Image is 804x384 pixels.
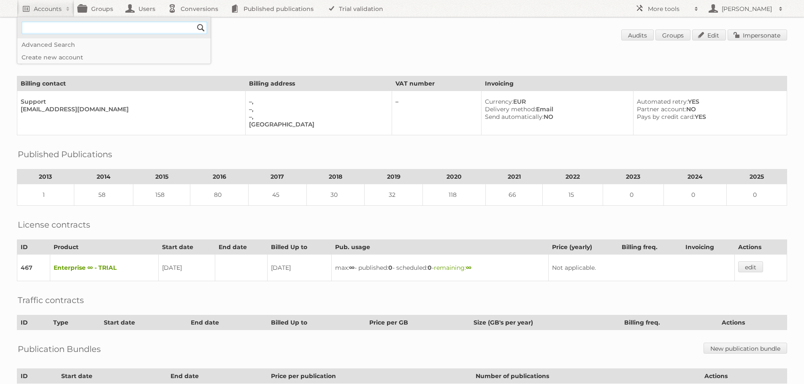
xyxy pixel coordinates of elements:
[306,184,365,206] td: 30
[349,264,355,271] strong: ∞
[637,105,686,113] span: Partner account:
[548,255,734,281] td: Not applicable.
[268,240,332,255] th: Billed Up to
[485,98,513,105] span: Currency:
[618,240,682,255] th: Billing freq.
[637,113,695,121] span: Pays by credit card:
[133,169,190,184] th: 2015
[542,169,603,184] th: 2022
[542,184,603,206] td: 15
[332,255,549,281] td: max: - published: - scheduled: -
[18,294,84,306] h2: Traffic contracts
[17,240,50,255] th: ID
[470,315,621,330] th: Size (GB's per year)
[34,5,62,13] h2: Accounts
[485,113,544,121] span: Send automatically:
[603,169,663,184] th: 2023
[388,264,393,271] strong: 0
[392,91,481,135] td: –
[133,184,190,206] td: 158
[365,169,423,184] th: 2019
[49,315,100,330] th: Type
[423,184,486,206] td: 118
[726,184,787,206] td: 0
[18,148,112,161] h2: Published Publications
[485,98,626,105] div: EUR
[428,264,432,271] strong: 0
[485,113,626,121] div: NO
[17,315,50,330] th: ID
[663,184,726,206] td: 0
[637,98,780,105] div: YES
[718,315,787,330] th: Actions
[392,76,481,91] th: VAT number
[485,105,536,113] span: Delivery method:
[621,315,718,330] th: Billing freq.
[187,315,267,330] th: End date
[195,21,207,34] input: Search
[50,240,159,255] th: Product
[17,184,74,206] td: 1
[692,30,726,40] a: Edit
[249,105,385,113] div: –,
[17,30,787,42] h1: Account 544: Publitas - Support Test Account
[249,184,307,206] td: 45
[720,5,774,13] h2: [PERSON_NAME]
[423,169,486,184] th: 2020
[481,76,787,91] th: Invoicing
[365,184,423,206] td: 32
[466,264,471,271] strong: ∞
[158,255,215,281] td: [DATE]
[267,369,472,384] th: Price per publication
[663,169,726,184] th: 2024
[434,264,471,271] span: remaining:
[637,105,780,113] div: NO
[17,255,50,281] td: 467
[74,184,133,206] td: 58
[58,369,167,384] th: Start date
[190,169,249,184] th: 2016
[100,315,187,330] th: Start date
[249,113,385,121] div: –,
[267,315,365,330] th: Billed Up to
[17,369,58,384] th: ID
[728,30,787,40] a: Impersonate
[21,98,238,105] div: Support
[17,51,211,64] a: Create new account
[621,30,654,40] a: Audits
[158,240,215,255] th: Start date
[215,240,268,255] th: End date
[18,343,101,355] h2: Publication Bundles
[17,38,211,51] a: Advanced Search
[486,184,543,206] td: 66
[637,113,780,121] div: YES
[738,261,763,272] a: edit
[306,169,365,184] th: 2018
[548,240,618,255] th: Price (yearly)
[472,369,701,384] th: Number of publications
[637,98,688,105] span: Automated retry:
[17,169,74,184] th: 2013
[167,369,267,384] th: End date
[249,98,385,105] div: –,
[18,218,90,231] h2: License contracts
[485,105,626,113] div: Email
[249,121,385,128] div: [GEOGRAPHIC_DATA]
[365,315,470,330] th: Price per GB
[655,30,690,40] a: Groups
[50,255,159,281] td: Enterprise ∞ - TRIAL
[21,105,238,113] div: [EMAIL_ADDRESS][DOMAIN_NAME]
[17,76,246,91] th: Billing contact
[648,5,690,13] h2: More tools
[726,169,787,184] th: 2025
[701,369,787,384] th: Actions
[190,184,249,206] td: 80
[268,255,332,281] td: [DATE]
[603,184,663,206] td: 0
[332,240,549,255] th: Pub. usage
[246,76,392,91] th: Billing address
[486,169,543,184] th: 2021
[74,169,133,184] th: 2014
[734,240,787,255] th: Actions
[682,240,734,255] th: Invoicing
